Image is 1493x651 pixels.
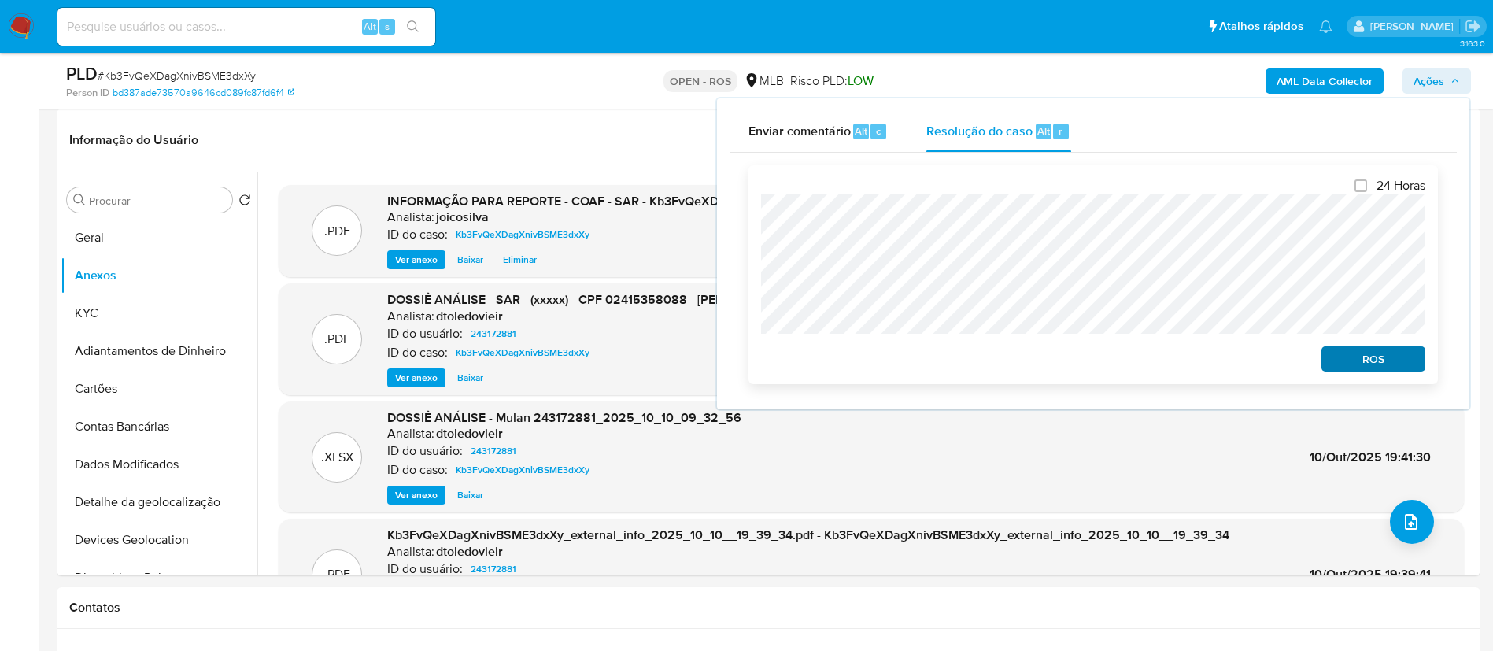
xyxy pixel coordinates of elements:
[397,16,429,38] button: search-icon
[1321,346,1425,372] button: ROS
[457,370,483,386] span: Baixar
[464,442,523,461] a: 243172881
[1354,179,1367,192] input: 24 Horas
[387,561,463,577] p: ID do usuário:
[1059,124,1062,139] span: r
[1377,178,1425,194] span: 24 Horas
[385,19,390,34] span: s
[61,483,257,521] button: Detalhe da geolocalização
[456,461,589,479] span: Kb3FvQeXDagXnivBSME3dxXy
[69,132,198,148] h1: Informação do Usuário
[387,209,434,225] p: Analista:
[387,250,445,269] button: Ver anexo
[457,487,483,503] span: Baixar
[73,194,86,206] button: Procurar
[1414,68,1444,94] span: Ações
[663,70,737,92] p: OPEN - ROS
[89,194,226,208] input: Procurar
[1332,348,1414,370] span: ROS
[324,566,350,583] p: .PDF
[790,72,874,90] span: Risco PLD:
[387,192,1104,210] span: INFORMAÇÃO PARA REPORTE - COAF - SAR - Kb3FvQeXDagXnivBSME3dxXy - CPF 02415358088 - [PERSON_NAME]...
[61,446,257,483] button: Dados Modificados
[387,443,463,459] p: ID do usuário:
[395,252,438,268] span: Ver anexo
[744,72,784,90] div: MLB
[395,370,438,386] span: Ver anexo
[387,227,448,242] p: ID do caso:
[436,426,503,442] h6: dtoledovieir
[61,521,257,559] button: Devices Geolocation
[387,345,448,361] p: ID do caso:
[449,343,596,362] a: Kb3FvQeXDagXnivBSME3dxXy
[436,544,503,560] h6: dtoledovieir
[324,223,350,240] p: .PDF
[471,442,516,461] span: 243172881
[61,332,257,370] button: Adiantamentos de Dinheiro
[387,290,796,309] span: DOSSIÊ ANÁLISE - SAR - (xxxxx) - CPF 02415358088 - [PERSON_NAME]
[464,560,523,579] a: 243172881
[387,409,741,427] span: DOSSIÊ ANÁLISE - Mulan 243172881_2025_10_10_09_32_56
[1460,37,1485,50] span: 3.163.0
[1310,448,1431,466] span: 10/Out/2025 19:41:30
[495,250,545,269] button: Eliminar
[324,331,350,348] p: .PDF
[1319,20,1332,33] a: Notificações
[848,72,874,90] span: LOW
[457,252,483,268] span: Baixar
[449,486,491,505] button: Baixar
[876,124,881,139] span: c
[456,225,589,244] span: Kb3FvQeXDagXnivBSME3dxXy
[113,86,294,100] a: bd387ade73570a9646cd089fc87fd6f4
[66,61,98,86] b: PLD
[387,426,434,442] p: Analista:
[98,68,256,83] span: # Kb3FvQeXDagXnivBSME3dxXy
[364,19,376,34] span: Alt
[471,560,516,579] span: 243172881
[1219,18,1303,35] span: Atalhos rápidos
[1402,68,1471,94] button: Ações
[1370,19,1459,34] p: joice.osilva@mercadopago.com.br
[449,461,596,479] a: Kb3FvQeXDagXnivBSME3dxXy
[395,487,438,503] span: Ver anexo
[57,17,435,37] input: Pesquise usuários ou casos...
[855,124,867,139] span: Alt
[61,219,257,257] button: Geral
[1277,68,1373,94] b: AML Data Collector
[61,294,257,332] button: KYC
[61,408,257,446] button: Contas Bancárias
[471,324,516,343] span: 243172881
[66,86,109,100] b: Person ID
[387,309,434,324] p: Analista:
[61,370,257,408] button: Cartões
[387,486,445,505] button: Ver anexo
[387,544,434,560] p: Analista:
[1390,500,1434,544] button: upload-file
[436,209,489,225] h6: joicosilva
[387,462,448,478] p: ID do caso:
[238,194,251,211] button: Retornar ao pedido padrão
[1310,565,1431,583] span: 10/Out/2025 19:39:41
[61,257,257,294] button: Anexos
[456,343,589,362] span: Kb3FvQeXDagXnivBSME3dxXy
[449,225,596,244] a: Kb3FvQeXDagXnivBSME3dxXy
[69,600,1468,616] h1: Contatos
[321,449,353,466] p: .XLSX
[436,309,503,324] h6: dtoledovieir
[926,121,1033,139] span: Resolução do caso
[464,324,523,343] a: 243172881
[1266,68,1384,94] button: AML Data Collector
[387,526,1229,544] span: Kb3FvQeXDagXnivBSME3dxXy_external_info_2025_10_10__19_39_34.pdf - Kb3FvQeXDagXnivBSME3dxXy_extern...
[748,121,851,139] span: Enviar comentário
[449,368,491,387] button: Baixar
[1465,18,1481,35] a: Sair
[449,250,491,269] button: Baixar
[387,368,445,387] button: Ver anexo
[1037,124,1050,139] span: Alt
[387,326,463,342] p: ID do usuário:
[503,252,537,268] span: Eliminar
[61,559,257,597] button: Dispositivos Point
